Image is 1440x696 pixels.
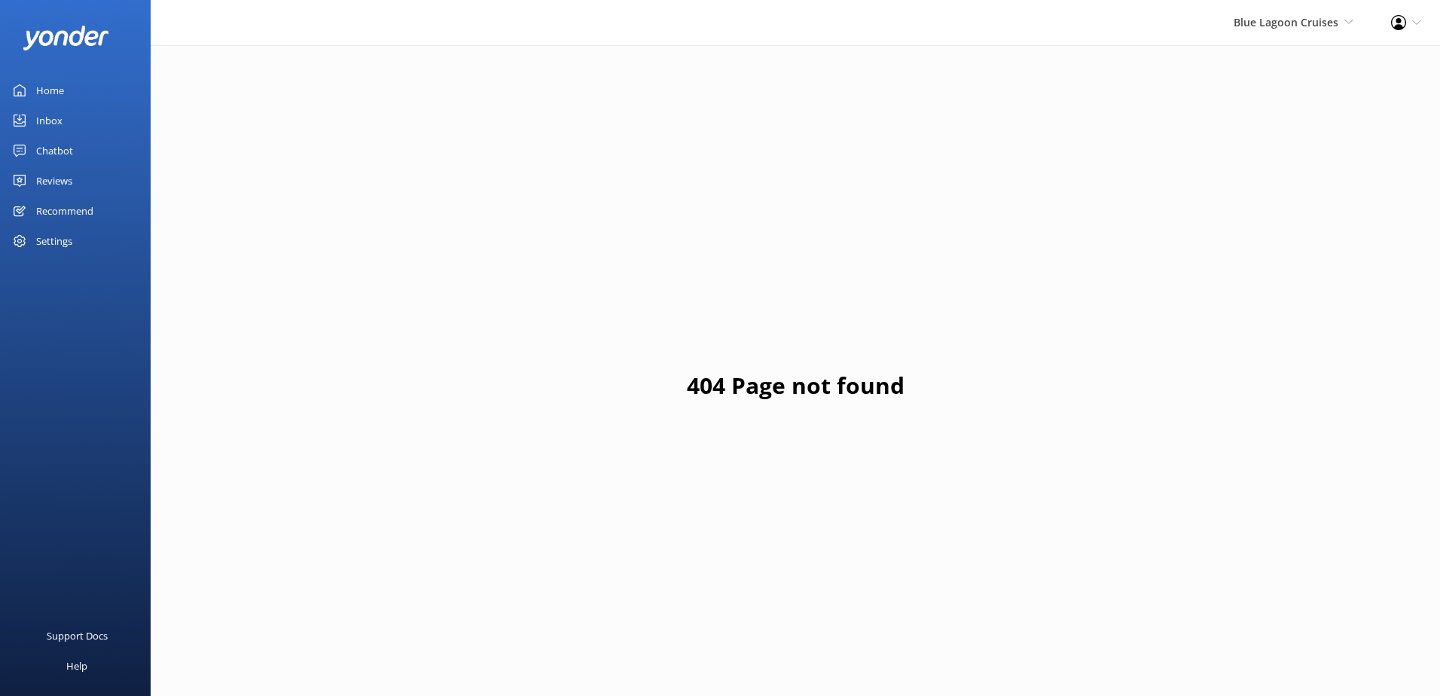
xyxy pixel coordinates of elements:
div: Home [36,75,64,105]
div: Recommend [36,196,93,226]
div: Settings [36,226,72,256]
div: Help [66,651,87,681]
div: Inbox [36,105,63,136]
img: yonder-white-logo.png [23,26,109,50]
div: Chatbot [36,136,73,166]
div: Reviews [36,166,72,196]
span: Blue Lagoon Cruises [1234,15,1338,29]
h1: 404 Page not found [687,368,905,404]
div: Support Docs [47,621,108,651]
